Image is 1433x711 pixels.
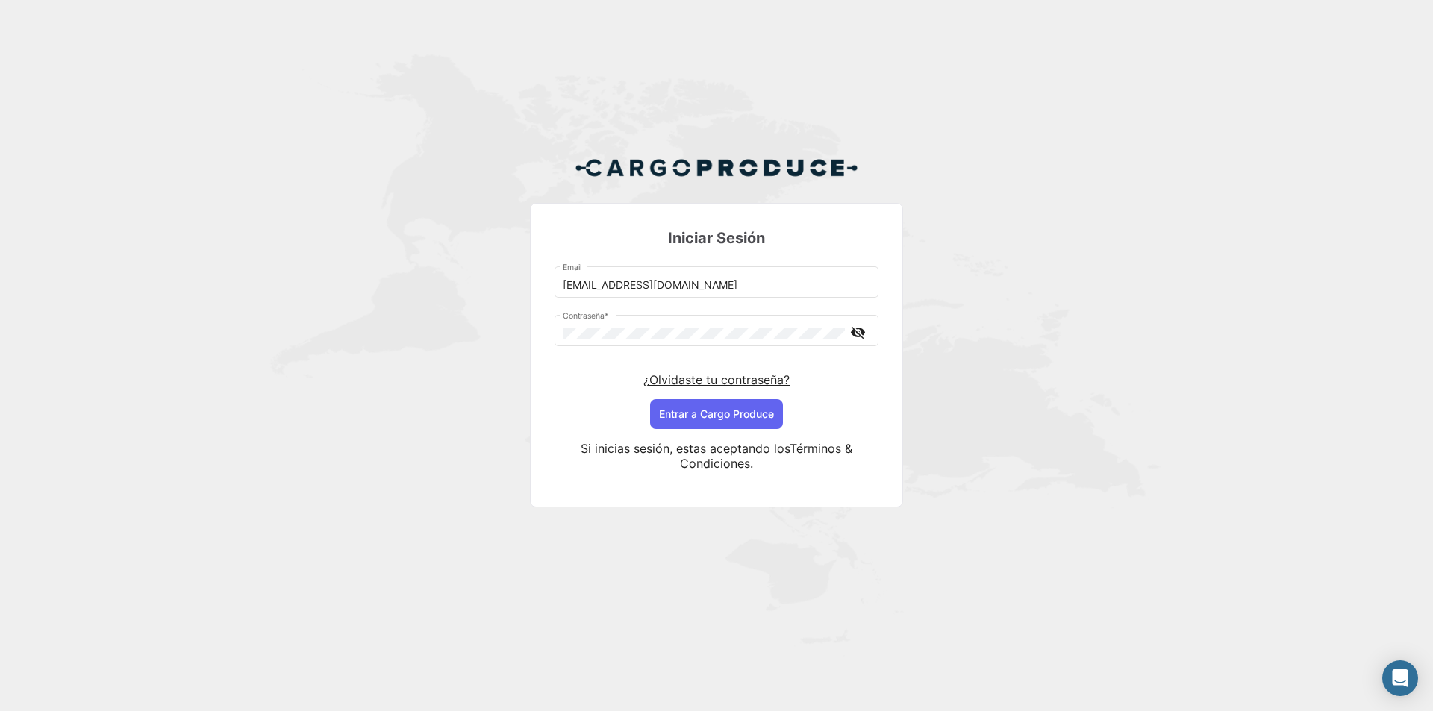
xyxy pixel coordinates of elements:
[643,372,790,387] a: ¿Olvidaste tu contraseña?
[581,441,790,456] span: Si inicias sesión, estas aceptando los
[1382,660,1418,696] div: Abrir Intercom Messenger
[563,279,871,292] input: Email
[555,228,878,248] h3: Iniciar Sesión
[849,323,867,342] mat-icon: visibility_off
[680,441,852,471] a: Términos & Condiciones.
[650,399,783,429] button: Entrar a Cargo Produce
[575,150,858,186] img: Cargo Produce Logo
